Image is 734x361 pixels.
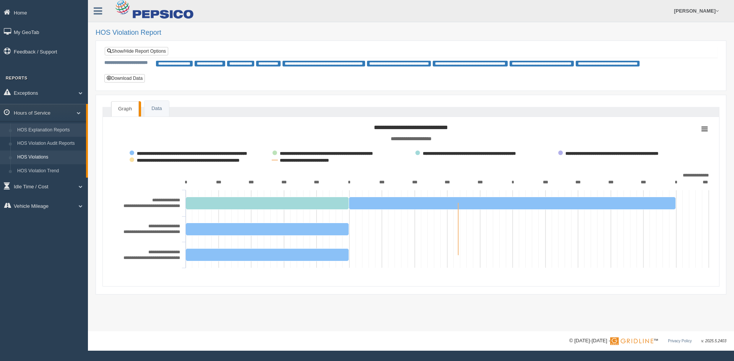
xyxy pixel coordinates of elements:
a: Data [145,101,169,117]
img: Gridline [610,337,653,345]
div: © [DATE]-[DATE] - ™ [569,337,726,345]
a: HOS Violation Audit Reports [14,137,86,151]
a: Privacy Policy [668,339,692,343]
a: HOS Violation Trend [14,164,86,178]
h2: HOS Violation Report [96,29,726,37]
button: Download Data [104,74,145,83]
a: Graph [111,101,139,117]
a: HOS Explanation Reports [14,123,86,137]
a: Show/Hide Report Options [105,47,168,55]
span: v. 2025.5.2403 [702,339,726,343]
a: HOS Violations [14,151,86,164]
